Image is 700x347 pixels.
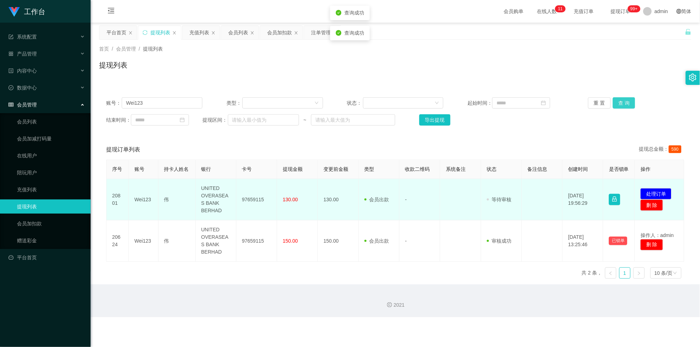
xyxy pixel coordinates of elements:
div: 提现列表 [150,26,170,39]
i: 图标: appstore-o [8,51,13,56]
td: [DATE] 19:56:29 [563,179,603,220]
div: 会员列表 [228,26,248,39]
span: - [405,238,407,244]
i: 图标: down [315,101,319,106]
input: 请输入 [122,97,202,109]
div: 2021 [96,301,694,309]
img: logo.9652507e.png [8,7,20,17]
button: 已锁单 [609,237,627,245]
span: 持卡人姓名 [164,166,189,172]
td: Wei123 [129,220,159,262]
span: 银行 [201,166,211,172]
a: 图标: dashboard平台首页 [8,250,85,265]
i: 图标: close [211,31,216,35]
span: 类型 [365,166,374,172]
td: 97659115 [236,179,277,220]
div: 平台首页 [107,26,126,39]
i: 图标: check-circle-o [8,85,13,90]
a: 充值列表 [17,183,85,197]
td: 130.00 [318,179,358,220]
span: 提现订单 [607,9,634,14]
button: 删 除 [641,199,663,211]
span: 会员出款 [365,238,389,244]
span: 会员管理 [116,46,136,52]
i: 图标: close [294,31,298,35]
span: 卡号 [242,166,252,172]
span: 130.00 [283,197,298,202]
span: 内容中心 [8,68,37,74]
sup: 11 [555,5,566,12]
span: 会员管理 [8,102,37,108]
i: 图标: down [673,271,677,276]
sup: 1087 [628,5,641,12]
i: 图标: calendar [180,117,185,122]
h1: 提现列表 [99,60,127,70]
div: 10 条/页 [655,268,673,278]
td: 伟 [159,179,196,220]
span: ~ [299,116,311,124]
i: 图标: unlock [685,29,692,35]
li: 1 [619,267,631,279]
td: UNITED OVERASEAS BANK BERHAD [196,179,236,220]
button: 图标: lock [609,194,620,205]
span: 审核成功 [487,238,512,244]
td: 150.00 [318,220,358,262]
span: 账号： [106,99,122,107]
a: 提现列表 [17,199,85,214]
span: 序号 [112,166,122,172]
li: 下一页 [633,267,645,279]
span: 创建时间 [568,166,588,172]
span: 账号 [134,166,144,172]
span: 150.00 [283,238,298,244]
a: 在线用户 [17,149,85,163]
i: 图标: table [8,102,13,107]
span: 590 [669,145,682,153]
a: 会员加扣款 [17,216,85,231]
td: [DATE] 13:25:46 [563,220,603,262]
a: 会员加减打码量 [17,132,85,146]
div: 充值列表 [189,26,209,39]
td: 20801 [107,179,129,220]
button: 查 询 [613,97,636,109]
span: 提现区间： [202,116,228,124]
span: 在线人数 [534,9,561,14]
li: 共 2 条， [582,267,602,279]
i: 图标: close [128,31,133,35]
button: 导出提现 [419,114,451,126]
span: - [405,197,407,202]
span: 收款二维码 [405,166,430,172]
i: 图标: form [8,34,13,39]
input: 请输入最大值为 [311,114,395,126]
h1: 工作台 [24,0,45,23]
span: / [112,46,113,52]
td: 97659115 [236,220,277,262]
li: 上一页 [605,267,616,279]
td: UNITED OVERASEAS BANK BERHAD [196,220,236,262]
span: 备注信息 [528,166,547,172]
i: 图标: copyright [387,302,392,307]
span: 提现订单列表 [106,145,140,154]
span: / [139,46,140,52]
td: Wei123 [129,179,159,220]
a: 1 [620,268,630,278]
span: 查询成功 [344,10,364,16]
button: 删 除 [641,239,663,250]
div: 提现总金额： [639,145,684,154]
span: 查询成功 [344,30,364,36]
span: 状态 [487,166,497,172]
i: 图标: sync [143,30,148,35]
span: 变更前金额 [323,166,348,172]
i: 图标: setting [689,74,697,81]
span: 操作 [641,166,650,172]
i: 图标: profile [8,68,13,73]
td: 20624 [107,220,129,262]
i: 图标: right [637,271,641,276]
span: 提现金额 [283,166,303,172]
i: icon: check-circle [336,10,342,16]
input: 请输入最小值为 [228,114,299,126]
button: 重 置 [588,97,611,109]
span: 数据中心 [8,85,37,91]
div: 会员加扣款 [267,26,292,39]
span: 系统配置 [8,34,37,40]
p: 1 [558,5,561,12]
